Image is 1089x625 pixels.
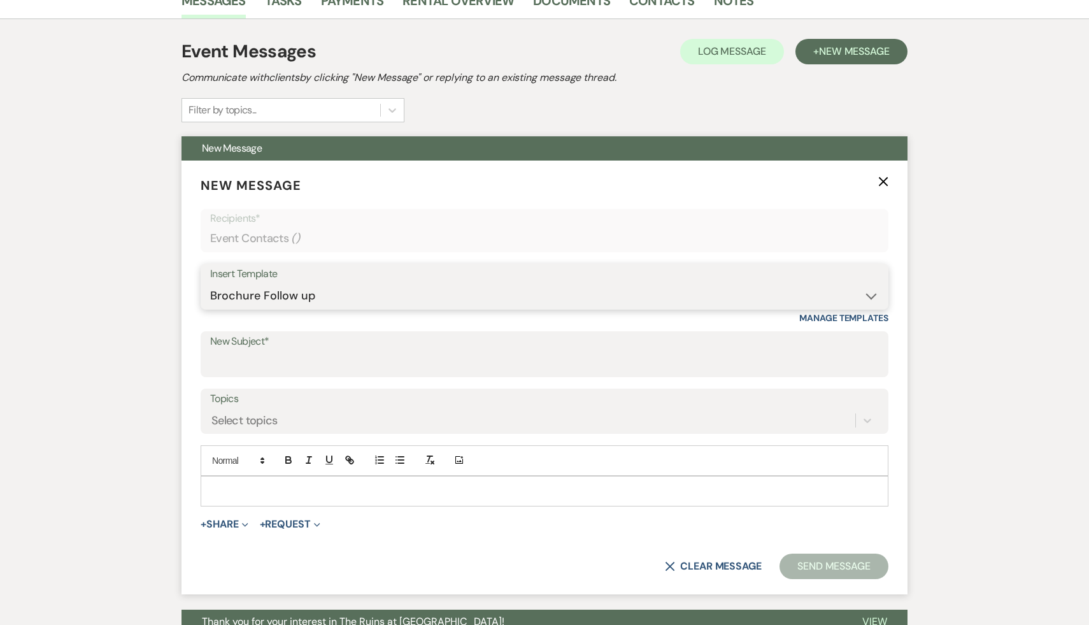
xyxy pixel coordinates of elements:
[210,390,879,408] label: Topics
[181,70,907,85] h2: Communicate with clients by clicking "New Message" or replying to an existing message thread.
[201,177,301,194] span: New Message
[799,312,888,324] a: Manage Templates
[260,519,320,529] button: Request
[698,45,766,58] span: Log Message
[210,226,879,251] div: Event Contacts
[291,230,301,247] span: ( )
[210,333,879,351] label: New Subject*
[202,141,262,155] span: New Message
[819,45,890,58] span: New Message
[665,561,762,571] button: Clear message
[211,412,278,429] div: Select topics
[189,103,257,118] div: Filter by topics...
[181,38,316,65] h1: Event Messages
[201,519,206,529] span: +
[260,519,266,529] span: +
[779,554,888,579] button: Send Message
[795,39,907,64] button: +New Message
[680,39,784,64] button: Log Message
[201,519,248,529] button: Share
[210,210,879,227] p: Recipients*
[210,265,879,284] div: Insert Template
